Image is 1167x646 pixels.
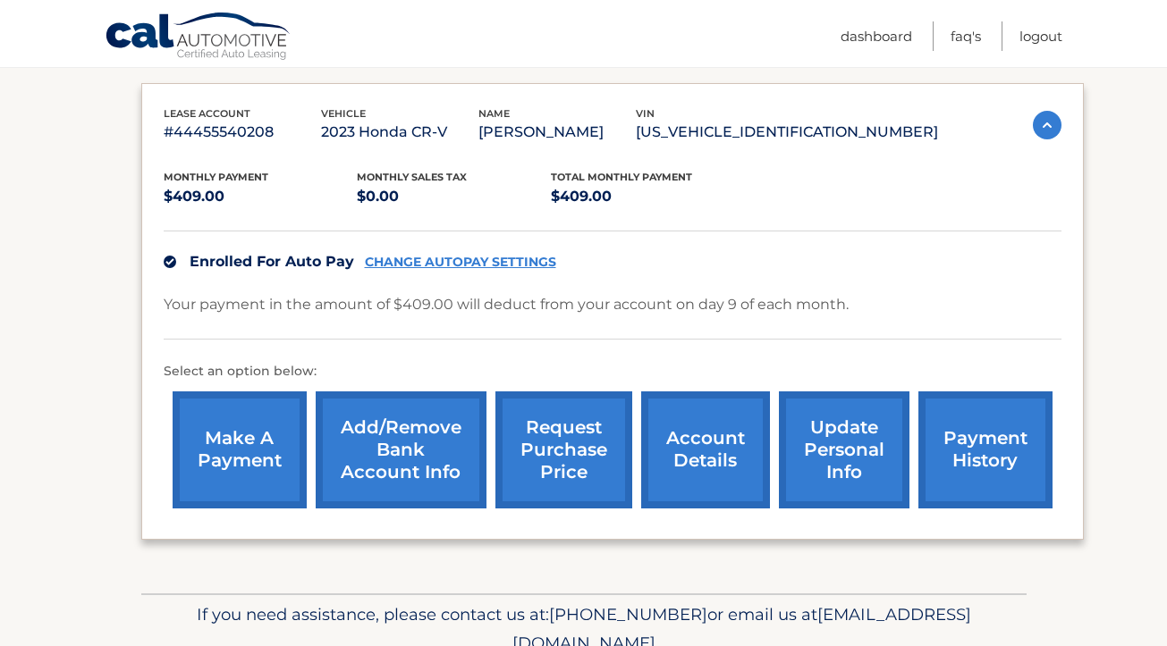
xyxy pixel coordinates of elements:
span: [PHONE_NUMBER] [549,604,707,625]
p: Your payment in the amount of $409.00 will deduct from your account on day 9 of each month. [164,292,849,317]
a: FAQ's [951,21,981,51]
a: payment history [918,391,1053,508]
span: vehicle [321,107,366,120]
span: Enrolled For Auto Pay [190,253,354,270]
img: check.svg [164,256,176,268]
p: $0.00 [357,184,551,209]
a: CHANGE AUTOPAY SETTINGS [365,255,556,270]
span: Total Monthly Payment [551,171,692,183]
p: [PERSON_NAME] [478,120,636,145]
a: make a payment [173,391,307,508]
a: Cal Automotive [105,12,292,63]
p: #44455540208 [164,120,321,145]
p: $409.00 [164,184,358,209]
span: name [478,107,510,120]
p: Select an option below: [164,361,1061,382]
p: 2023 Honda CR-V [321,120,478,145]
a: account details [641,391,770,508]
span: Monthly Payment [164,171,268,183]
a: update personal info [779,391,909,508]
span: vin [636,107,655,120]
a: request purchase price [495,391,632,508]
img: accordion-active.svg [1033,111,1061,139]
a: Dashboard [841,21,912,51]
a: Logout [1019,21,1062,51]
p: $409.00 [551,184,745,209]
p: [US_VEHICLE_IDENTIFICATION_NUMBER] [636,120,938,145]
span: lease account [164,107,250,120]
span: Monthly sales Tax [357,171,467,183]
a: Add/Remove bank account info [316,391,486,508]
